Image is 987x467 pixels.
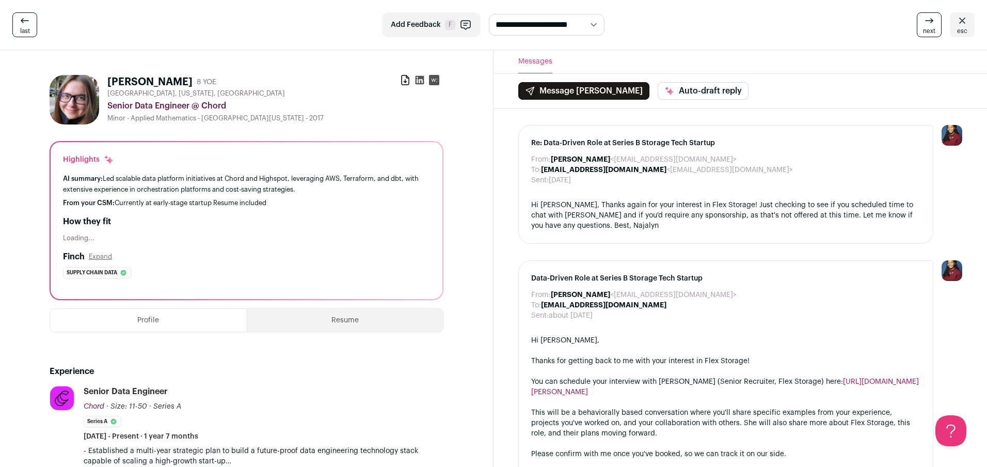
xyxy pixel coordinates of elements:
a: last [12,12,37,37]
dt: Sent: [531,310,549,321]
div: Highlights [63,154,114,165]
div: You can schedule your interview with [PERSON_NAME] (Senior Recruiter, Flex Storage) here: [531,377,920,397]
div: Led scalable data platform initiatives at Chord and Highspot, leveraging AWS, Terraform, and dbt,... [63,173,430,195]
a: esc [950,12,975,37]
dt: To: [531,165,541,175]
button: Resume [247,309,443,332]
b: [EMAIL_ADDRESS][DOMAIN_NAME] [541,166,666,174]
dd: <[EMAIL_ADDRESS][DOMAIN_NAME]> [551,154,737,165]
img: 10010497-medium_jpg [942,260,962,281]
dt: To: [531,300,541,310]
span: last [20,27,30,35]
span: next [923,27,935,35]
button: Message [PERSON_NAME] [518,82,649,100]
dt: From: [531,290,551,300]
dd: <[EMAIL_ADDRESS][DOMAIN_NAME]> [551,290,737,300]
dd: [DATE] [549,175,571,185]
div: Senior Data Engineer @ Chord [107,100,443,112]
button: Add Feedback F [382,12,481,37]
span: AI summary: [63,175,103,182]
img: bee90118646d45f84c9d534421bb04eca5fd40b4ae59f85189386e7072558f5f.jpg [50,386,74,410]
span: · [149,401,151,412]
button: Expand [89,253,112,261]
div: This will be a behaviorally based conversation where you'll share specific examples from your exp... [531,408,920,439]
span: Supply chain data [67,268,117,278]
h1: [PERSON_NAME] [107,75,193,89]
div: Currently at early-stage startup Resume included [63,199,430,207]
div: 8 YOE [197,77,216,87]
h2: How they fit [63,215,430,228]
button: Messages [518,50,552,73]
iframe: Help Scout Beacon - Open [935,415,966,446]
h2: Finch [63,251,85,263]
span: F [445,20,455,30]
span: Re: Data-Driven Role at Series B Storage Tech Startup [531,138,920,148]
dt: From: [531,154,551,165]
div: Hi [PERSON_NAME], Thanks again for your interest in Flex Storage! Just checking to see if you sch... [531,200,920,231]
li: Series A [84,416,121,427]
dd: <[EMAIL_ADDRESS][DOMAIN_NAME]> [541,165,793,175]
dt: Sent: [531,175,549,185]
b: [PERSON_NAME] [551,291,610,299]
span: · Size: 11-50 [106,403,147,410]
div: Senior Data Engineer [84,386,168,397]
div: Loading... [63,234,430,242]
span: Series A [153,403,181,410]
div: Hi [PERSON_NAME], [531,335,920,346]
div: Please confirm with me once you've booked, so we can track it on our side. [531,449,920,459]
b: [PERSON_NAME] [551,156,610,163]
button: Profile [50,309,247,332]
img: 10010497-medium_jpg [942,125,962,146]
h2: Experience [50,365,443,378]
a: next [917,12,942,37]
span: Data-Driven Role at Series B Storage Tech Startup [531,273,920,284]
div: Minor - Applied Mathematics - [GEOGRAPHIC_DATA][US_STATE] - 2017 [107,114,443,122]
p: - Established a multi-year strategic plan to build a future-proof data engineering technology sta... [84,446,443,466]
img: 6a7e679a3945c727b329697a89471cd9226b22c3d4d2078495b102e653858d14 [50,75,99,124]
b: [EMAIL_ADDRESS][DOMAIN_NAME] [541,302,666,309]
span: [GEOGRAPHIC_DATA], [US_STATE], [GEOGRAPHIC_DATA] [107,89,285,98]
dd: about [DATE] [549,310,593,321]
button: Auto-draft reply [658,82,749,100]
span: Chord [84,403,104,410]
span: From your CSM: [63,199,115,206]
span: esc [957,27,967,35]
div: Thanks for getting back to me with your interest in Flex Storage! [531,356,920,366]
span: [DATE] - Present · 1 year 7 months [84,431,198,442]
span: Add Feedback [391,20,441,30]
